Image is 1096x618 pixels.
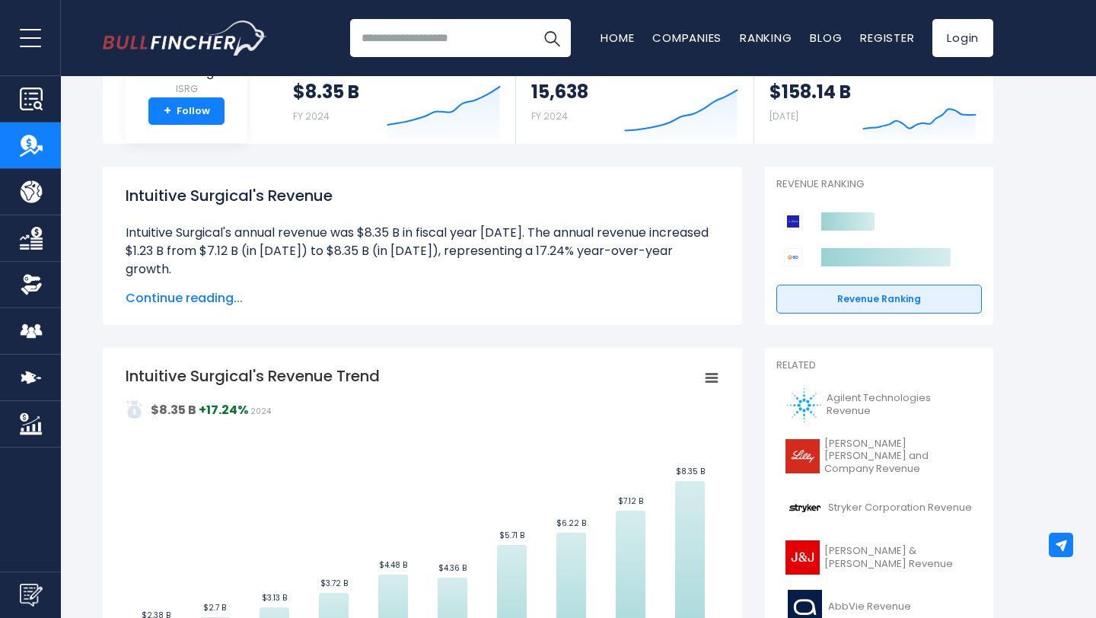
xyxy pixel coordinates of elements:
[601,30,634,46] a: Home
[776,537,982,578] a: [PERSON_NAME] & [PERSON_NAME] Revenue
[932,19,993,57] a: Login
[278,46,516,144] a: Revenue $8.35 B FY 2024
[151,401,196,419] strong: $8.35 B
[20,273,43,296] img: Ownership
[126,224,719,279] li: Intuitive Surgical's annual revenue was $8.35 B in fiscal year [DATE]. The annual revenue increas...
[776,487,982,529] a: Stryker Corporation Revenue
[199,401,248,419] strong: +17.24%
[776,384,982,426] a: Agilent Technologies Revenue
[556,518,586,529] text: $6.22 B
[776,434,982,480] a: [PERSON_NAME] [PERSON_NAME] and Company Revenue
[148,97,225,125] a: +Follow
[785,540,820,575] img: JNJ logo
[785,388,822,422] img: A logo
[126,400,144,419] img: addasd
[785,439,820,473] img: LLY logo
[531,80,588,104] strong: 15,638
[531,110,568,123] small: FY 2024
[776,178,982,191] p: Revenue Ranking
[652,30,722,46] a: Companies
[141,66,233,79] span: Intuitive Surgical
[126,365,380,387] tspan: Intuitive Surgical's Revenue Trend
[740,30,792,46] a: Ranking
[126,184,719,207] h1: Intuitive Surgical's Revenue
[784,248,802,266] img: Becton, Dickinson and Company competitors logo
[769,80,851,104] strong: $158.14 B
[262,592,287,604] text: $3.13 B
[103,21,267,56] img: Bullfincher logo
[810,30,842,46] a: Blog
[784,212,802,231] img: Intuitive Surgical competitors logo
[250,406,271,417] span: 2024
[516,46,753,144] a: Employees 15,638 FY 2024
[776,285,982,314] a: Revenue Ranking
[533,19,571,57] button: Search
[293,110,330,123] small: FY 2024
[379,559,407,571] text: $4.48 B
[785,491,824,525] img: SYK logo
[860,30,914,46] a: Register
[141,82,233,96] small: ISRG
[203,602,226,613] text: $2.7 B
[754,46,992,144] a: Market Capitalization $158.14 B [DATE]
[103,21,266,56] a: Go to homepage
[164,104,171,118] strong: +
[618,495,643,507] text: $7.12 B
[126,289,719,307] span: Continue reading...
[499,530,524,541] text: $5.71 B
[769,110,798,123] small: [DATE]
[676,466,705,477] text: $8.35 B
[776,359,982,372] p: Related
[438,562,467,574] text: $4.36 B
[293,80,359,104] strong: $8.35 B
[320,578,348,589] text: $3.72 B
